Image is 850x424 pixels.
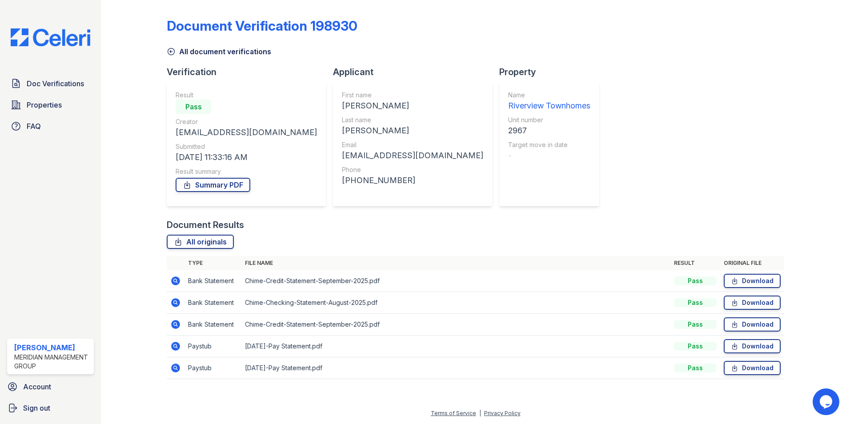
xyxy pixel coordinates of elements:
[14,353,90,371] div: Meridian Management Group
[4,399,97,417] a: Sign out
[670,256,720,270] th: Result
[176,126,317,139] div: [EMAIL_ADDRESS][DOMAIN_NAME]
[4,378,97,396] a: Account
[241,292,670,314] td: Chime-Checking-Statement-August-2025.pdf
[479,410,481,416] div: |
[167,219,244,231] div: Document Results
[184,270,241,292] td: Bank Statement
[176,91,317,100] div: Result
[176,151,317,164] div: [DATE] 11:33:16 AM
[184,314,241,336] td: Bank Statement
[674,298,717,307] div: Pass
[508,91,590,100] div: Name
[14,342,90,353] div: [PERSON_NAME]
[7,75,94,92] a: Doc Verifications
[27,78,84,89] span: Doc Verifications
[176,167,317,176] div: Result summary
[508,91,590,112] a: Name Riverview Townhomes
[241,270,670,292] td: Chime-Credit-Statement-September-2025.pdf
[167,66,333,78] div: Verification
[184,336,241,357] td: Paystub
[176,142,317,151] div: Submitted
[674,342,717,351] div: Pass
[720,256,784,270] th: Original file
[342,91,483,100] div: First name
[342,140,483,149] div: Email
[508,124,590,137] div: 2967
[333,66,499,78] div: Applicant
[241,336,670,357] td: [DATE]-Pay Statement.pdf
[241,314,670,336] td: Chime-Credit-Statement-September-2025.pdf
[724,361,781,375] a: Download
[484,410,521,416] a: Privacy Policy
[27,100,62,110] span: Properties
[508,116,590,124] div: Unit number
[508,149,590,162] div: -
[184,357,241,379] td: Paystub
[184,256,241,270] th: Type
[508,140,590,149] div: Target move in date
[241,256,670,270] th: File name
[724,296,781,310] a: Download
[23,403,50,413] span: Sign out
[23,381,51,392] span: Account
[176,178,250,192] a: Summary PDF
[342,149,483,162] div: [EMAIL_ADDRESS][DOMAIN_NAME]
[7,117,94,135] a: FAQ
[176,117,317,126] div: Creator
[184,292,241,314] td: Bank Statement
[342,165,483,174] div: Phone
[724,274,781,288] a: Download
[342,124,483,137] div: [PERSON_NAME]
[342,174,483,187] div: [PHONE_NUMBER]
[813,388,841,415] iframe: chat widget
[674,364,717,372] div: Pass
[27,121,41,132] span: FAQ
[176,100,211,114] div: Pass
[674,320,717,329] div: Pass
[499,66,606,78] div: Property
[508,100,590,112] div: Riverview Townhomes
[431,410,476,416] a: Terms of Service
[724,339,781,353] a: Download
[7,96,94,114] a: Properties
[167,18,357,34] div: Document Verification 198930
[241,357,670,379] td: [DATE]-Pay Statement.pdf
[724,317,781,332] a: Download
[674,276,717,285] div: Pass
[167,235,234,249] a: All originals
[342,100,483,112] div: [PERSON_NAME]
[4,28,97,46] img: CE_Logo_Blue-a8612792a0a2168367f1c8372b55b34899dd931a85d93a1a3d3e32e68fde9ad4.png
[167,46,271,57] a: All document verifications
[342,116,483,124] div: Last name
